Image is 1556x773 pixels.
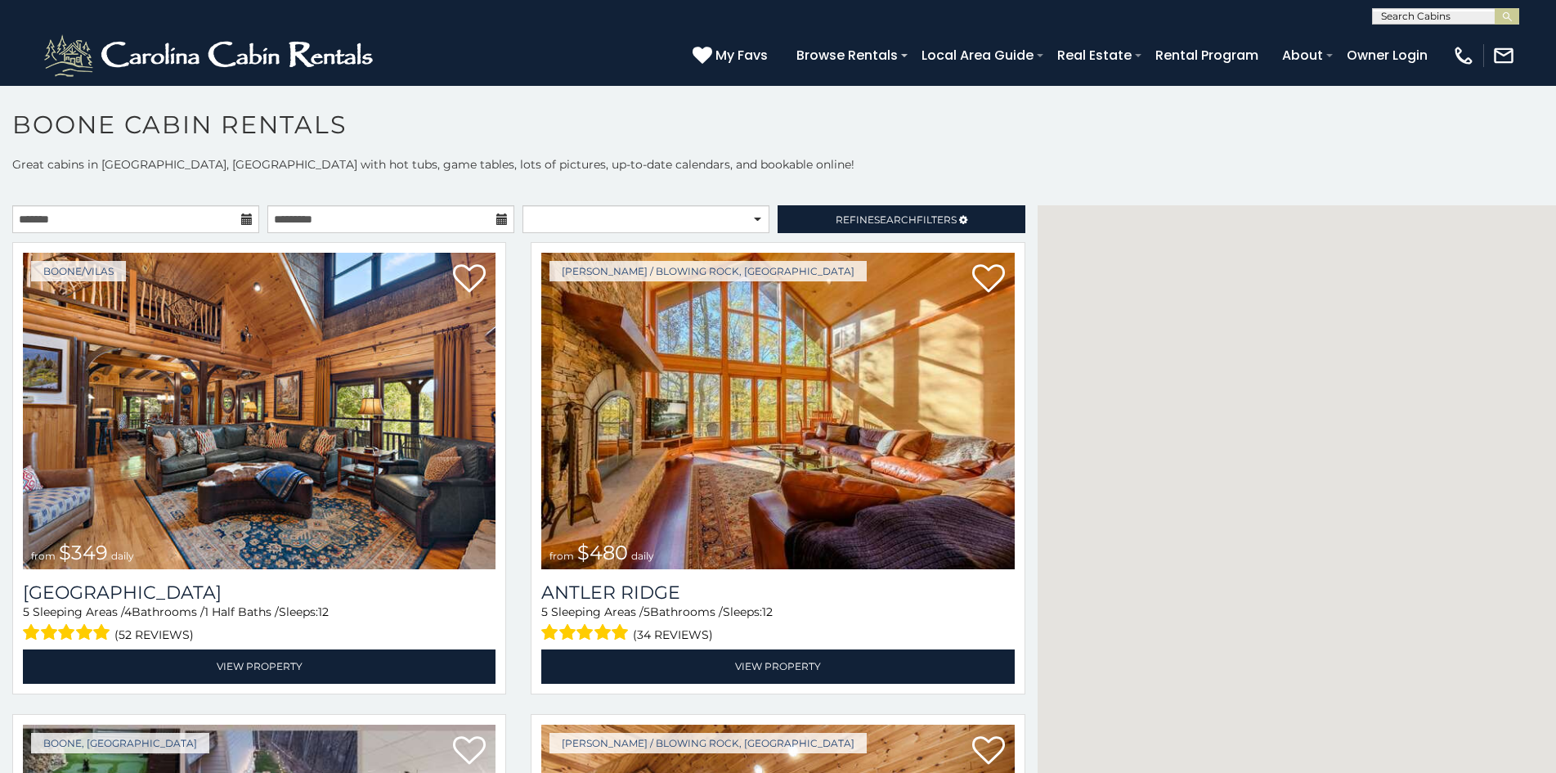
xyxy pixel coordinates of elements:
img: mail-regular-white.png [1492,44,1515,67]
a: [PERSON_NAME] / Blowing Rock, [GEOGRAPHIC_DATA] [549,261,867,281]
a: Add to favorites [453,735,486,769]
a: View Property [23,649,495,683]
div: Sleeping Areas / Bathrooms / Sleeps: [23,604,495,645]
span: (52 reviews) [114,624,194,645]
span: My Favs [715,45,768,65]
span: $480 [577,541,628,564]
span: 5 [23,604,29,619]
a: Add to favorites [972,735,1005,769]
a: View Property [541,649,1014,683]
a: My Favs [693,45,772,66]
a: RefineSearchFilters [778,205,1025,233]
span: from [31,550,56,562]
a: [PERSON_NAME] / Blowing Rock, [GEOGRAPHIC_DATA] [549,733,867,753]
img: White-1-2.png [41,31,380,80]
span: Search [874,213,917,226]
a: Rental Program [1147,41,1267,70]
a: About [1274,41,1331,70]
img: 1714397585_thumbnail.jpeg [541,253,1014,569]
span: daily [111,550,134,562]
span: 1 Half Baths / [204,604,279,619]
img: 1714398500_thumbnail.jpeg [23,253,495,569]
span: $349 [59,541,108,564]
span: (34 reviews) [633,624,713,645]
a: Boone, [GEOGRAPHIC_DATA] [31,733,209,753]
div: Sleeping Areas / Bathrooms / Sleeps: [541,604,1014,645]
span: 12 [762,604,773,619]
a: Add to favorites [972,263,1005,297]
a: Owner Login [1339,41,1436,70]
a: from $349 daily [23,253,495,569]
span: from [549,550,574,562]
a: Boone/Vilas [31,261,126,281]
a: Add to favorites [453,263,486,297]
h3: Diamond Creek Lodge [23,582,495,604]
a: Real Estate [1049,41,1140,70]
span: 4 [124,604,132,619]
span: 5 [541,604,548,619]
span: Refine Filters [836,213,957,226]
span: 12 [318,604,329,619]
img: phone-regular-white.png [1452,44,1475,67]
a: Local Area Guide [913,41,1042,70]
a: [GEOGRAPHIC_DATA] [23,582,495,604]
a: Browse Rentals [788,41,906,70]
a: Antler Ridge [541,582,1014,604]
span: 5 [643,604,650,619]
span: daily [631,550,654,562]
a: from $480 daily [541,253,1014,569]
